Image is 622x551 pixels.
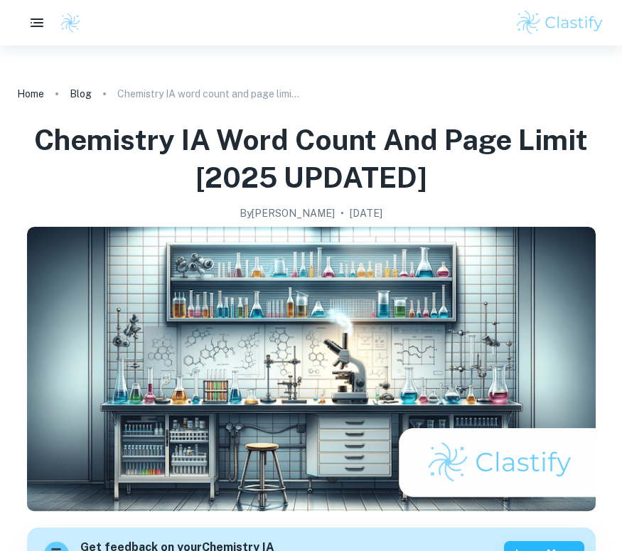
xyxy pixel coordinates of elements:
[515,9,605,37] img: Clastify logo
[27,227,596,511] img: Chemistry IA word count and page limit [2025 UPDATED] cover image
[117,86,302,102] p: Chemistry IA word count and page limit [2025 UPDATED]
[51,12,81,33] a: Clastify logo
[350,205,382,221] h2: [DATE]
[17,121,605,197] h1: Chemistry IA word count and page limit [2025 UPDATED]
[240,205,335,221] h2: By [PERSON_NAME]
[70,84,92,104] a: Blog
[60,12,81,33] img: Clastify logo
[17,84,44,104] a: Home
[341,205,344,221] p: •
